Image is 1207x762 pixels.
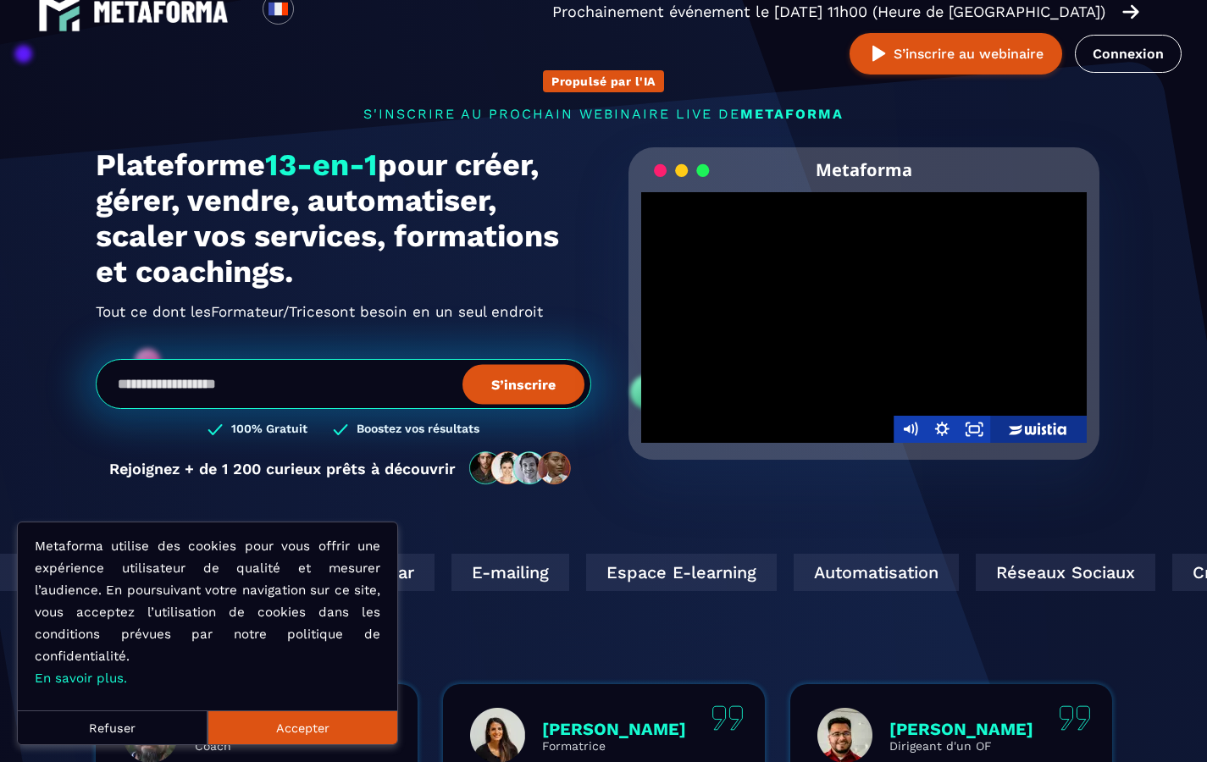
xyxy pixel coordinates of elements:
img: logo [93,1,229,23]
p: [PERSON_NAME] [542,719,686,739]
button: Fullscreen [958,416,990,443]
img: checked [333,422,348,438]
span: Formateur/Trices [211,298,331,325]
h2: Metaforma [816,147,912,192]
p: [PERSON_NAME] [889,719,1033,739]
img: play [868,43,889,64]
div: E-mailing [450,554,568,591]
img: checked [208,422,223,438]
span: METAFORMA [740,106,844,122]
button: Show settings menu [926,416,958,443]
img: arrow-right [1122,3,1139,21]
p: Formatrice [542,739,686,753]
p: Rejoignez + de 1 200 curieux prêts à découvrir [109,460,456,478]
button: S’inscrire au webinaire [850,33,1062,75]
p: Metaforma utilise des cookies pour vous offrir une expérience utilisateur de qualité et mesurer l... [35,535,380,689]
a: Connexion [1075,35,1182,73]
span: 13-en-1 [265,147,378,183]
div: Réseaux Sociaux [974,554,1154,591]
div: Espace E-learning [584,554,775,591]
button: S’inscrire [462,364,584,404]
img: community-people [464,450,578,486]
h1: Plateforme pour créer, gérer, vendre, automatiser, scaler vos services, formations et coachings. [96,147,591,290]
h3: 100% Gratuit [231,422,307,438]
p: Dirigeant d'un OF [889,739,1033,753]
a: En savoir plus. [35,671,127,686]
h3: Boostez vos résultats [357,422,479,438]
button: Mute [894,416,926,443]
img: quote [711,705,744,731]
h2: Tout ce dont les ont besoin en un seul endroit [96,298,591,325]
button: Accepter [208,710,397,744]
img: loading [654,163,710,179]
button: Refuser [18,710,208,744]
img: quote [1059,705,1091,731]
p: s'inscrire au prochain webinaire live de [96,106,1112,122]
div: Automatisation [792,554,957,591]
a: Wistia Logo -- Learn More [990,416,1087,443]
input: Search for option [308,2,321,22]
p: Coach [195,739,339,753]
div: Webinar [325,554,433,591]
